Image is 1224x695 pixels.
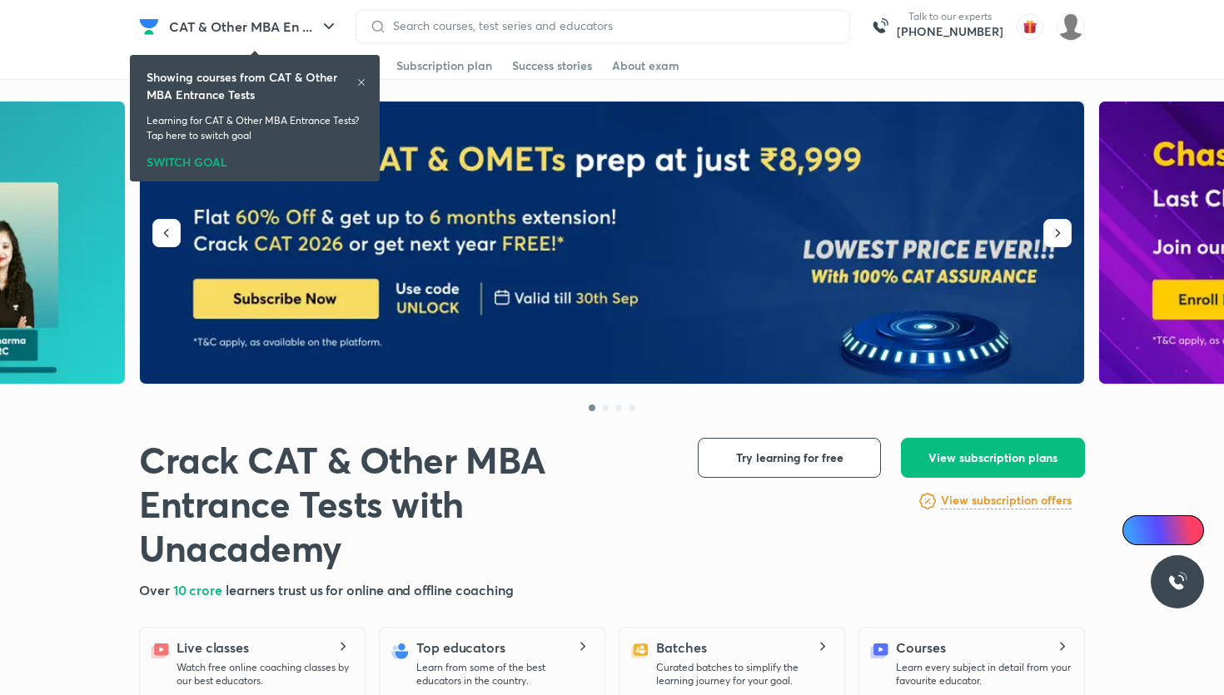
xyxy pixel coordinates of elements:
a: [PHONE_NUMBER] [897,23,1003,40]
span: Ai Doubts [1150,524,1194,537]
span: Over [139,581,173,598]
img: Company Logo [139,17,159,37]
p: Learn from some of the best educators in the country. [416,661,591,688]
a: Success stories [512,52,592,79]
img: Muzzamil [1057,12,1085,41]
button: Try learning for free [698,438,881,478]
span: 10 crore [173,581,226,598]
img: avatar [1017,13,1043,40]
a: Ai Doubts [1122,515,1204,545]
div: SWITCH GOAL [147,150,363,168]
input: Search courses, test series and educators [386,19,836,32]
h1: Crack CAT & Other MBA Entrance Tests with Unacademy [139,438,671,570]
div: Subscription plan [396,57,492,74]
p: Curated batches to simplify the learning journey for your goal. [656,661,831,688]
span: learners trust us for online and offline coaching [226,581,514,598]
h5: Live classes [177,638,249,658]
img: call-us [863,10,897,43]
div: Success stories [512,57,592,74]
img: ttu [1167,572,1187,592]
h6: View subscription offers [941,492,1072,509]
a: About exam [612,52,679,79]
h6: Showing courses from CAT & Other MBA Entrance Tests [147,68,356,103]
img: Icon [1132,524,1146,537]
h5: Batches [656,638,706,658]
a: Subscription plan [396,52,492,79]
button: CAT & Other MBA En ... [159,10,349,43]
p: Watch free online coaching classes by our best educators. [177,661,351,688]
p: Talk to our experts [897,10,1003,23]
p: Learning for CAT & Other MBA Entrance Tests? Tap here to switch goal [147,113,363,143]
span: View subscription plans [928,449,1057,466]
a: View subscription offers [941,491,1072,511]
h5: Courses [896,638,945,658]
h5: Top educators [416,638,505,658]
p: Learn every subject in detail from your favourite educator. [896,661,1071,688]
div: About exam [612,57,679,74]
span: Try learning for free [736,449,843,466]
button: View subscription plans [901,438,1085,478]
